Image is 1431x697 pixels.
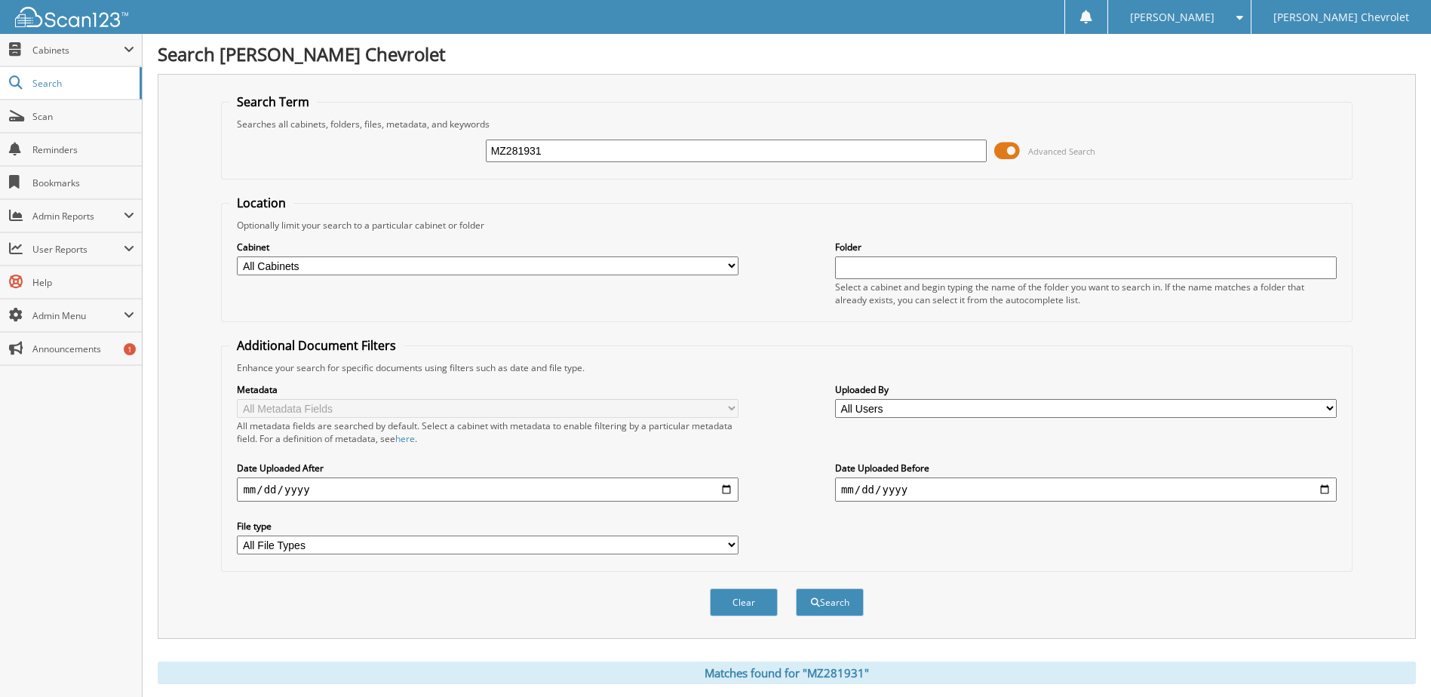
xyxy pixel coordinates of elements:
[237,241,739,253] label: Cabinet
[835,462,1337,474] label: Date Uploaded Before
[32,44,124,57] span: Cabinets
[124,343,136,355] div: 1
[1028,146,1095,157] span: Advanced Search
[395,432,415,445] a: here
[32,110,134,123] span: Scan
[796,588,864,616] button: Search
[32,342,134,355] span: Announcements
[158,662,1416,684] div: Matches found for "MZ281931"
[32,276,134,289] span: Help
[835,477,1337,502] input: end
[32,143,134,156] span: Reminders
[710,588,778,616] button: Clear
[158,41,1416,66] h1: Search [PERSON_NAME] Chevrolet
[229,94,317,110] legend: Search Term
[32,177,134,189] span: Bookmarks
[237,383,739,396] label: Metadata
[835,241,1337,253] label: Folder
[229,118,1343,130] div: Searches all cabinets, folders, files, metadata, and keywords
[229,219,1343,232] div: Optionally limit your search to a particular cabinet or folder
[32,77,132,90] span: Search
[835,281,1337,306] div: Select a cabinet and begin typing the name of the folder you want to search in. If the name match...
[1130,13,1215,22] span: [PERSON_NAME]
[835,383,1337,396] label: Uploaded By
[32,309,124,322] span: Admin Menu
[15,7,128,27] img: scan123-logo-white.svg
[32,243,124,256] span: User Reports
[229,361,1343,374] div: Enhance your search for specific documents using filters such as date and file type.
[237,419,739,445] div: All metadata fields are searched by default. Select a cabinet with metadata to enable filtering b...
[229,195,293,211] legend: Location
[237,462,739,474] label: Date Uploaded After
[1273,13,1409,22] span: [PERSON_NAME] Chevrolet
[237,477,739,502] input: start
[229,337,404,354] legend: Additional Document Filters
[32,210,124,223] span: Admin Reports
[237,520,739,533] label: File type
